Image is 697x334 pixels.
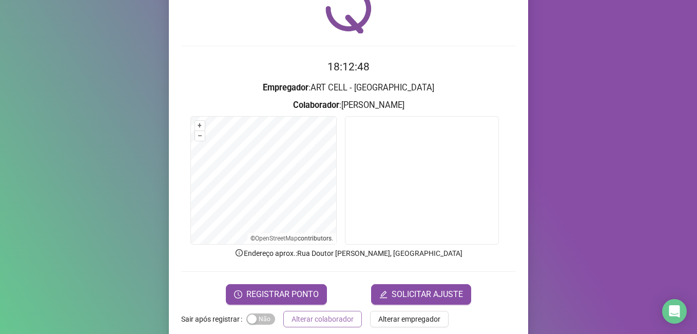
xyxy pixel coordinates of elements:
button: Alterar colaborador [283,311,362,327]
h3: : [PERSON_NAME] [181,99,516,112]
span: edit [379,290,388,299]
span: REGISTRAR PONTO [246,288,319,301]
button: + [195,121,205,131]
span: SOLICITAR AJUSTE [392,288,463,301]
button: REGISTRAR PONTO [226,284,327,305]
a: OpenStreetMap [255,235,298,242]
span: clock-circle [234,290,242,299]
h3: : ART CELL - [GEOGRAPHIC_DATA] [181,81,516,95]
label: Sair após registrar [181,311,246,327]
strong: Empregador [263,83,308,92]
span: Alterar colaborador [292,313,354,325]
div: Open Intercom Messenger [662,299,687,324]
p: Endereço aprox. : Rua Doutor [PERSON_NAME], [GEOGRAPHIC_DATA] [181,248,516,259]
span: info-circle [235,248,244,257]
time: 18:12:48 [327,61,370,73]
strong: Colaborador [293,100,339,110]
button: – [195,131,205,141]
button: Alterar empregador [370,311,449,327]
span: Alterar empregador [378,313,440,325]
li: © contributors. [250,235,333,242]
button: editSOLICITAR AJUSTE [371,284,471,305]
